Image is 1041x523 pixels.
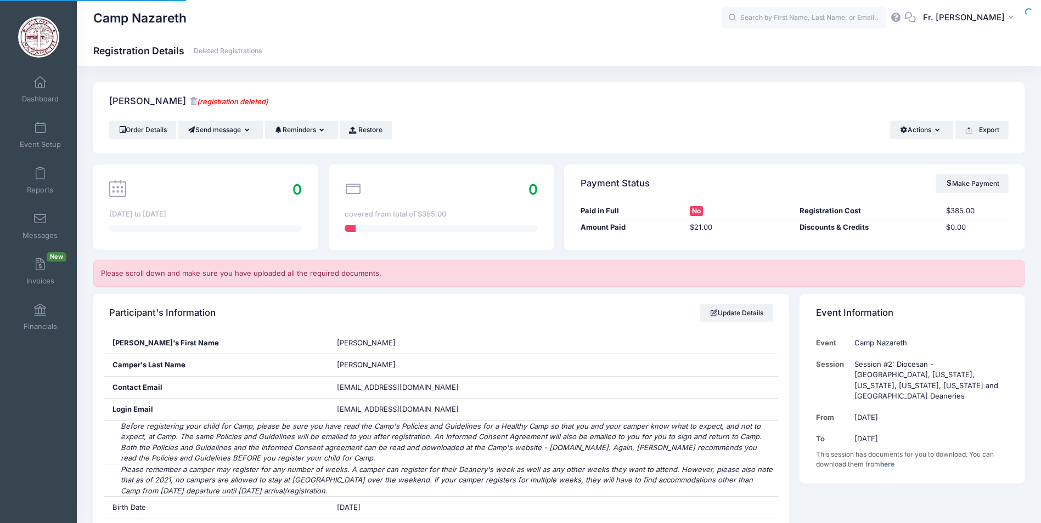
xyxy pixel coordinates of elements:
[345,209,537,220] div: covered from total of $385.00
[337,338,396,347] span: [PERSON_NAME]
[816,428,849,450] td: To
[849,332,1008,354] td: Camp Nazareth
[722,7,886,29] input: Search by First Name, Last Name, or Email...
[337,503,361,511] span: [DATE]
[890,121,953,139] button: Actions
[104,497,329,519] div: Birth Date
[104,464,779,497] div: Please remember a camper may register for any number of weeks. A camper can register for their De...
[337,404,474,415] span: [EMAIL_ADDRESS][DOMAIN_NAME]
[849,354,1008,407] td: Session #2: Diocesan - [GEOGRAPHIC_DATA], [US_STATE], [US_STATE], [US_STATE], [US_STATE] and [GEO...
[14,161,66,200] a: Reports
[816,354,849,407] td: Session
[795,206,941,217] div: Registration Cost
[337,360,396,369] span: [PERSON_NAME]
[795,222,941,233] div: Discounts & Credits
[104,399,329,420] div: Login Email
[104,421,779,464] div: Before registering your child for Camp, please be sure you have read the Camp's Policies and Guid...
[93,45,262,56] h1: Registration Details
[685,222,795,233] div: $21.00
[690,206,703,216] span: No
[916,5,1025,31] button: Fr. [PERSON_NAME]
[936,174,1009,193] a: Make Payment
[22,94,59,104] span: Dashboard
[575,222,685,233] div: Amount Paid
[14,70,66,109] a: Dashboard
[47,252,66,261] span: New
[109,86,268,117] h4: [PERSON_NAME]
[700,304,773,322] a: Update Details
[109,121,176,139] a: Order Details
[265,121,338,139] button: Reminders
[528,181,538,198] span: 0
[14,116,66,154] a: Event Setup
[849,407,1008,428] td: [DATE]
[923,12,1005,24] span: Fr. [PERSON_NAME]
[14,252,66,291] a: InvoicesNew
[816,332,849,354] td: Event
[109,209,302,220] div: [DATE] to [DATE]
[104,332,329,354] div: [PERSON_NAME]'s First Name
[190,97,268,106] small: (registration deleted)
[194,47,262,55] a: Deleted Registrations
[104,377,329,399] div: Contact Email
[941,222,1014,233] div: $0.00
[292,181,302,198] span: 0
[178,121,263,139] button: Send message
[93,5,187,31] h1: Camp Nazareth
[340,121,392,139] a: Restore
[941,206,1014,217] div: $385.00
[880,460,894,468] a: here
[849,428,1008,450] td: [DATE]
[104,354,329,376] div: Camper's Last Name
[575,206,685,217] div: Paid in Full
[955,121,1009,139] button: Export
[20,140,61,149] span: Event Setup
[816,297,893,328] h4: Event Information
[816,450,1009,469] div: This session has documents for you to download. You can download them from
[14,298,66,336] a: Financials
[14,207,66,245] a: Messages
[337,383,459,391] span: [EMAIL_ADDRESS][DOMAIN_NAME]
[26,276,54,286] span: Invoices
[93,260,1025,287] div: Please scroll down and make sure you have uploaded all the required documents.
[109,297,216,328] h4: Participant's Information
[24,322,57,331] span: Financials
[581,168,650,199] h4: Payment Status
[18,16,59,58] img: Camp Nazareth
[22,231,58,240] span: Messages
[816,407,849,428] td: From
[27,185,53,195] span: Reports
